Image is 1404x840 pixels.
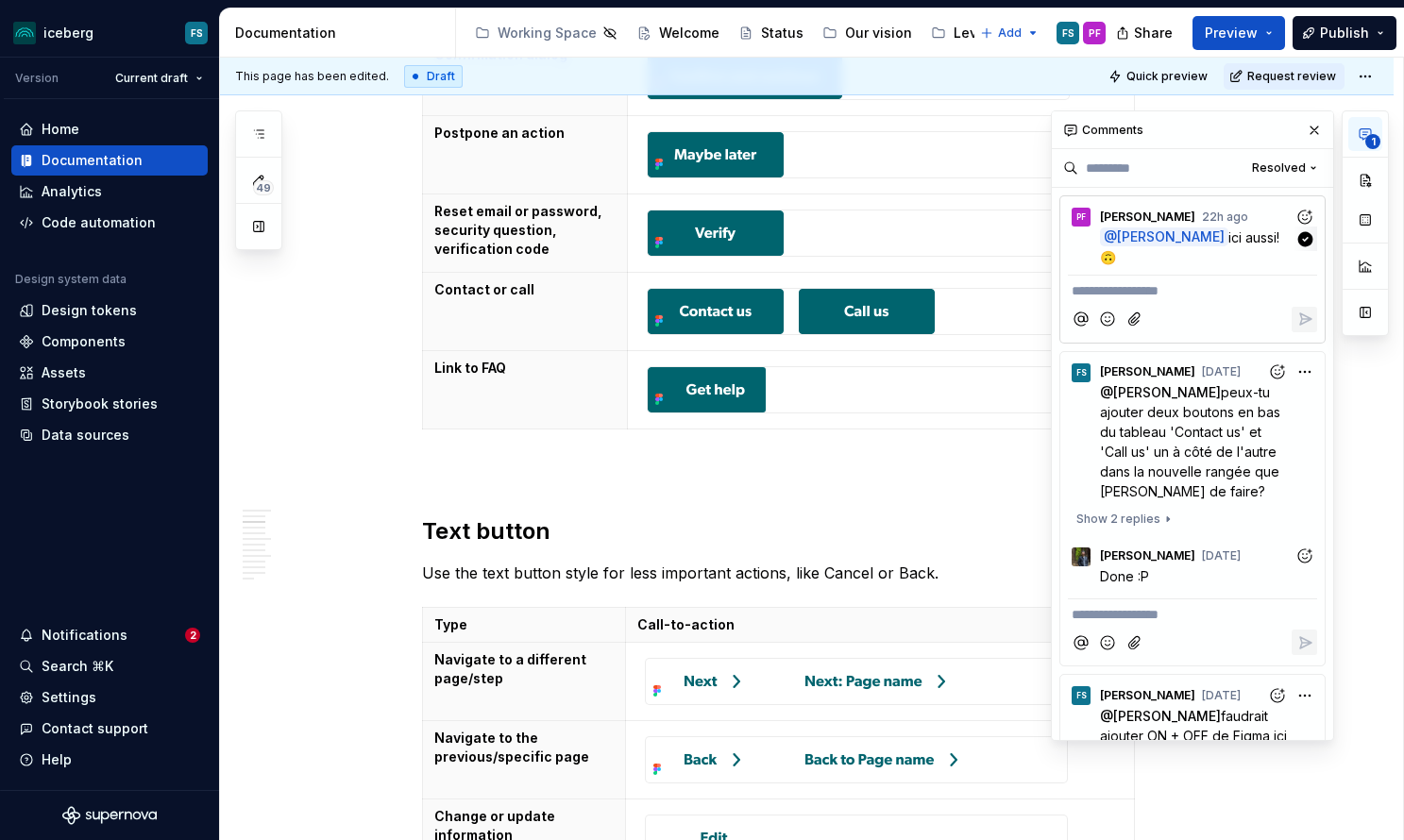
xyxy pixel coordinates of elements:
button: Contact support [11,714,208,744]
div: FS [191,25,203,41]
img: 2eef7599-ab60-4146-8802-ceceec94c6cd.png [646,737,984,782]
div: Page tree [467,14,971,52]
span: Request review [1247,69,1336,84]
div: Working Space [498,24,597,42]
button: Notifications2 [11,620,208,650]
button: Help [11,745,208,775]
div: Version [15,71,59,86]
div: Help [42,750,72,769]
button: Search ⌘K [11,651,208,681]
a: Level 01 [923,18,1015,48]
a: Components [11,327,208,357]
span: Share [1134,24,1173,42]
p: Navigate to the previous/specific page [434,729,615,766]
div: Design system data [15,272,127,287]
h2: Text button [422,516,1238,546]
p: Link to FAQ [434,359,617,378]
img: fc398ba0-ffca-40ba-9614-2da5410727b1.png [648,367,766,412]
div: Design tokens [42,301,137,320]
img: 0ca2777c-bb6f-47ad-ad77-8c10da2d8626.png [648,132,784,177]
button: Current draft [107,65,211,92]
p: Reset email or password, security question, verification code [434,202,617,259]
div: FS [1062,25,1074,41]
div: Data sources [42,426,129,445]
div: Storybook stories [42,395,158,413]
div: Code automation [42,213,156,232]
a: Documentation [11,145,208,176]
span: Publish [1320,24,1369,42]
div: Documentation [235,24,448,42]
a: Code automation [11,208,208,238]
svg: Supernova Logo [62,806,157,825]
p: Use the text button style for less important actions, like Cancel or Back. [422,562,1238,584]
a: Status [731,18,811,48]
a: Data sources [11,420,208,450]
div: PF [1089,25,1101,41]
span: This page has been edited. [235,69,389,84]
span: Add [998,25,1022,41]
a: Design tokens [11,295,208,326]
div: Home [42,120,79,139]
a: Settings [11,682,208,713]
div: Status [761,24,803,42]
p: Postpone an action [434,124,617,143]
div: Documentation [42,151,143,170]
a: Welcome [629,18,727,48]
p: Call-to-action [637,615,1122,634]
span: Current draft [115,71,188,86]
div: Settings [42,688,96,707]
div: Assets [42,363,86,382]
button: Publish [1293,16,1396,50]
a: Assets [11,358,208,388]
div: Analytics [42,182,102,201]
img: f87a689a-ddba-4da9-985a-c7dfb1131725.png [648,210,784,256]
button: Quick preview [1103,63,1216,90]
div: Search ⌘K [42,657,113,676]
span: 2 [185,628,200,643]
div: Welcome [659,24,719,42]
button: Request review [1224,63,1345,90]
a: Our vision [815,18,920,48]
a: Home [11,114,208,144]
button: Add [974,20,1045,46]
div: Draft [404,65,463,88]
div: Our vision [845,24,912,42]
div: iceberg [43,24,93,42]
div: Level 01 [954,24,1007,42]
button: icebergFS [4,12,215,53]
p: Type [434,615,615,634]
span: 49 [253,180,274,195]
div: Contact support [42,719,148,738]
p: Contact or call [434,280,617,299]
div: Notifications [42,626,127,645]
span: Quick preview [1126,69,1208,84]
a: Analytics [11,176,208,207]
a: Working Space [467,18,625,48]
p: Navigate to a different page/step [434,650,615,688]
div: Components [42,332,126,351]
img: 418c6d47-6da6-4103-8b13-b5999f8989a1.png [13,22,36,44]
button: Share [1107,16,1185,50]
button: Preview [1193,16,1285,50]
span: Preview [1205,24,1258,42]
img: f47391f4-b14c-466b-8728-437ac401b0fb.png [648,289,935,334]
a: Storybook stories [11,389,208,419]
img: 67f33992-1b43-4b60-b722-055f5367dc10.png [646,659,972,704]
